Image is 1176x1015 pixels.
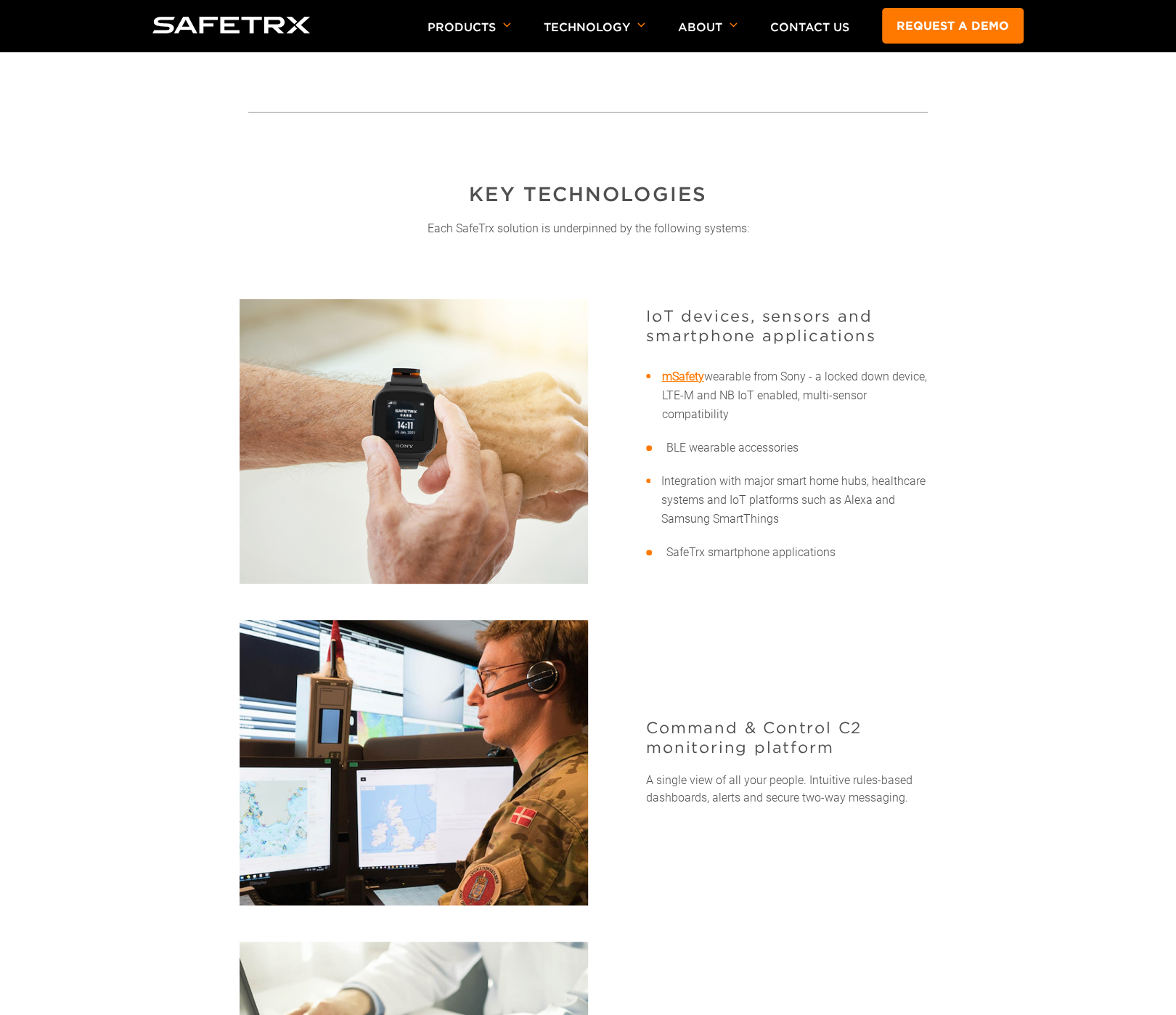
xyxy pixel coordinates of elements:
iframe: Chat Widget [1103,945,1176,1015]
li: BLE wearable accessories [646,439,929,457]
span: Discover More [17,174,78,184]
div: Chat-Widget [1103,945,1176,1015]
img: logo SafeTrx [152,17,311,33]
a: mSafety [661,370,703,383]
input: Request a Demo [4,153,13,163]
p: Technology [544,20,645,52]
li: SafeTrx smartphone applications [646,543,929,562]
h3: Command & Control C2 monitoring platform [646,718,929,757]
p: Products [428,20,511,52]
img: arrow icon [637,23,645,28]
img: arrow icon [730,23,738,28]
img: Command & Control worker [240,620,588,905]
h3: IoT devices, sensors and smartphone applications [646,306,929,346]
input: Discover More [4,173,13,182]
h2: Key Technologies [348,180,828,209]
p: Each SafeTrx solution is underpinned by the following systems: [248,220,928,237]
p: wearable from Sony - a locked down device, LTE-M and NB IoT enabled, multi-sensor compatibility [661,367,929,424]
p: I agree to allow 8 West Consulting to store and process my personal data. [18,307,327,318]
span: Request a Demo [17,154,88,165]
p: About [678,20,738,52]
p: A single view of all your people. Intuitive rules-based dashboards, alerts and secure two-way mes... [646,772,929,807]
input: I agree to allow 8 West Consulting to store and process my personal data.* [4,309,13,318]
a: Contact Us [770,20,849,34]
a: Request a demo [882,8,1024,44]
img: arrow icon [503,23,511,28]
img: SafeTrx wearable from Sony on a man's hand [240,299,588,584]
li: Integration with major smart home hubs, healthcare systems and IoT platforms such as Alexa and Sa... [646,472,929,529]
